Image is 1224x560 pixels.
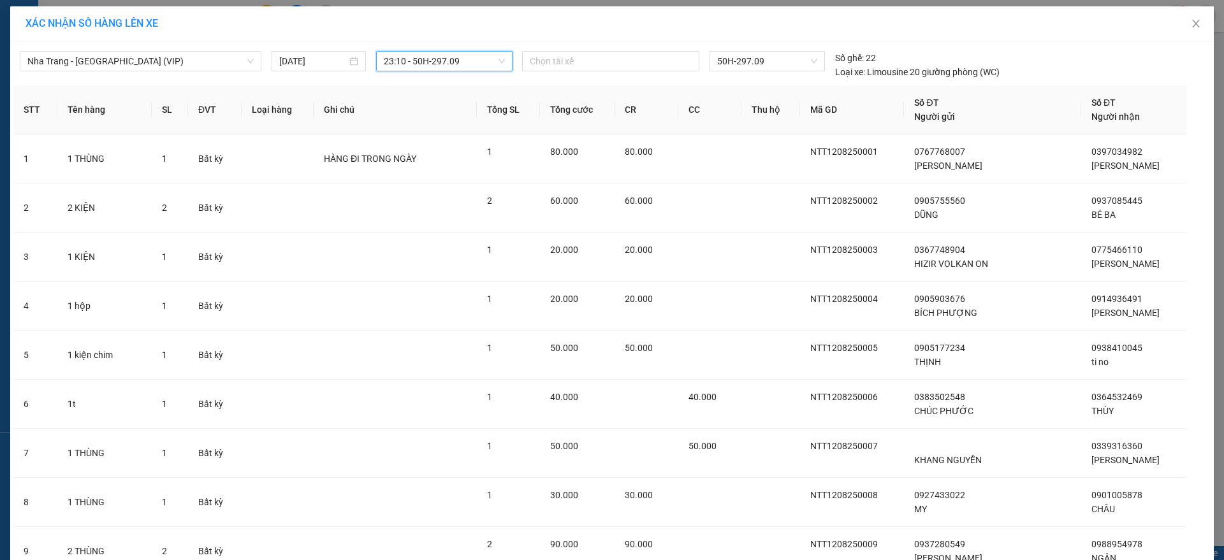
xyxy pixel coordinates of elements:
[487,294,492,304] span: 1
[810,245,878,255] span: NTT1208250003
[625,539,653,549] span: 90.000
[914,294,965,304] span: 0905903676
[914,308,977,318] span: BÍCH PHƯỢNG
[162,546,167,556] span: 2
[188,85,242,134] th: ĐVT
[914,111,955,122] span: Người gửi
[188,478,242,527] td: Bất kỳ
[1091,147,1142,157] span: 0397034982
[138,16,169,47] img: logo.jpg
[835,51,876,65] div: 22
[810,147,878,157] span: NTT1208250001
[810,392,878,402] span: NTT1208250006
[16,16,80,80] img: logo.jpg
[1091,539,1142,549] span: 0988954978
[1091,490,1142,500] span: 0901005878
[1091,161,1160,171] span: [PERSON_NAME]
[835,51,864,65] span: Số ghế:
[550,441,578,451] span: 50.000
[1091,210,1116,220] span: BÉ BA
[625,490,653,500] span: 30.000
[914,490,965,500] span: 0927433022
[162,154,167,164] span: 1
[550,490,578,500] span: 30.000
[717,52,817,71] span: 50H-297.09
[13,331,57,380] td: 5
[13,233,57,282] td: 3
[487,245,492,255] span: 1
[688,441,717,451] span: 50.000
[162,497,167,507] span: 1
[1191,18,1201,29] span: close
[550,294,578,304] span: 20.000
[188,233,242,282] td: Bất kỳ
[487,392,492,402] span: 1
[810,441,878,451] span: NTT1208250007
[914,504,927,514] span: MY
[914,259,988,269] span: HIZIR VOLKAN ON
[835,65,865,79] span: Loại xe:
[810,294,878,304] span: NTT1208250004
[835,65,1000,79] div: Limousine 20 giường phòng (WC)
[162,399,167,409] span: 1
[324,154,416,164] span: HÀNG ĐI TRONG NGÀY
[810,539,878,549] span: NTT1208250009
[625,196,653,206] span: 60.000
[13,134,57,183] td: 1
[242,85,314,134] th: Loại hàng
[1091,441,1142,451] span: 0339316360
[487,441,492,451] span: 1
[1091,111,1140,122] span: Người nhận
[279,54,347,68] input: 12/08/2025
[1091,392,1142,402] span: 0364532469
[57,134,152,183] td: 1 THÙNG
[487,196,492,206] span: 2
[914,343,965,353] span: 0905177234
[152,85,188,134] th: SL
[914,455,982,465] span: KHANG NGUYỄN
[314,85,477,134] th: Ghi chú
[57,380,152,429] td: 1t
[914,357,941,367] span: THỊNH
[914,392,965,402] span: 0383502548
[550,245,578,255] span: 20.000
[1091,294,1142,304] span: 0914936491
[27,52,254,71] span: Nha Trang - Sài Gòn (VIP)
[550,343,578,353] span: 50.000
[487,147,492,157] span: 1
[162,252,167,262] span: 1
[810,196,878,206] span: NTT1208250002
[188,429,242,478] td: Bất kỳ
[625,294,653,304] span: 20.000
[57,183,152,233] td: 2 KIỆN
[188,380,242,429] td: Bất kỳ
[162,301,167,311] span: 1
[162,448,167,458] span: 1
[162,203,167,213] span: 2
[82,18,122,101] b: BIÊN NHẬN GỬI HÀNG
[914,161,982,171] span: [PERSON_NAME]
[800,85,905,134] th: Mã GD
[540,85,615,134] th: Tổng cước
[1091,357,1109,367] span: ti no
[487,490,492,500] span: 1
[487,343,492,353] span: 1
[625,147,653,157] span: 80.000
[477,85,539,134] th: Tổng SL
[13,85,57,134] th: STT
[487,539,492,549] span: 2
[162,350,167,360] span: 1
[13,380,57,429] td: 6
[188,282,242,331] td: Bất kỳ
[57,478,152,527] td: 1 THÙNG
[13,429,57,478] td: 7
[57,85,152,134] th: Tên hàng
[57,429,152,478] td: 1 THÙNG
[1091,504,1115,514] span: CHÂU
[1091,455,1160,465] span: [PERSON_NAME]
[188,134,242,183] td: Bất kỳ
[914,539,965,549] span: 0937280549
[25,17,158,29] span: XÁC NHẬN SỐ HÀNG LÊN XE
[625,245,653,255] span: 20.000
[188,331,242,380] td: Bất kỳ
